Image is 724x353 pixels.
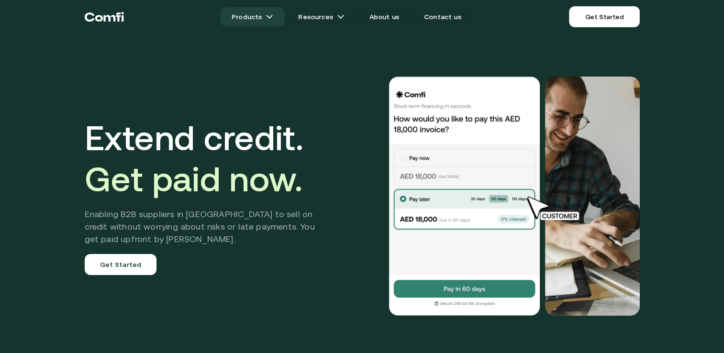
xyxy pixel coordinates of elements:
[545,77,640,316] img: Would you like to pay this AED 18,000.00 invoice?
[85,159,303,199] span: Get paid now.
[569,6,639,27] a: Get Started
[388,77,541,316] img: Would you like to pay this AED 18,000.00 invoice?
[520,195,590,222] img: cursor
[266,13,273,21] img: arrow icons
[85,208,329,245] h2: Enabling B2B suppliers in [GEOGRAPHIC_DATA] to sell on credit without worrying about risks or lat...
[337,13,345,21] img: arrow icons
[85,117,329,199] h1: Extend credit.
[85,2,124,31] a: Return to the top of the Comfi home page
[358,7,411,26] a: About us
[85,254,157,275] a: Get Started
[287,7,356,26] a: Resourcesarrow icons
[412,7,473,26] a: Contact us
[220,7,285,26] a: Productsarrow icons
